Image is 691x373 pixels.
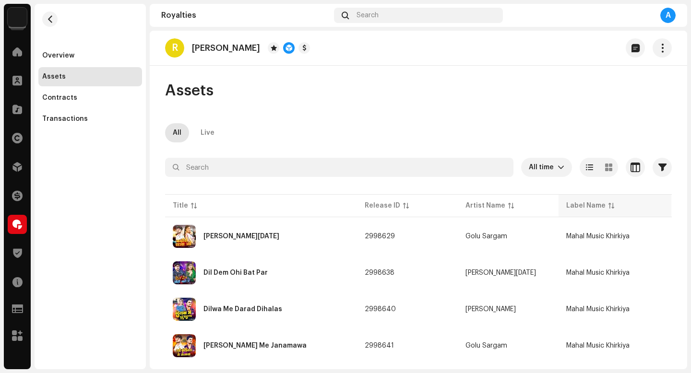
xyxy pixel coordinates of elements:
div: Release ID [365,201,400,210]
div: A [660,8,676,23]
span: Mahal Music Khirkiya [566,342,630,349]
p: [PERSON_NAME] [192,43,260,53]
div: Contracts [42,94,77,102]
re-m-nav-item: Overview [38,46,142,65]
div: Assets [42,73,66,81]
span: Mahal Music Khirkiya [566,306,630,313]
re-m-nav-item: Transactions [38,109,142,128]
span: Upendra Raj [465,306,551,313]
div: Royalties [161,12,330,19]
div: Golu Sargam [465,342,507,349]
div: Overview [42,52,74,59]
div: Leni Kushinagar Me Janamawa [203,342,307,349]
div: All [173,123,181,142]
div: dropdown trigger [558,158,564,177]
div: Dilwa Me Darad Dihalas [203,306,282,313]
re-m-nav-item: Contracts [38,88,142,107]
span: Mahal Music Khirkiya [566,233,630,240]
img: 35123082-5850-42e2-9b5e-ce243ee9ce5b [173,225,196,248]
div: Title [173,201,188,210]
div: Live [201,123,214,142]
div: Artist Name [465,201,505,210]
span: Search [357,12,379,19]
div: [PERSON_NAME][DATE] [465,269,536,276]
div: Bardas Raja Ji [203,233,279,240]
span: 2998629 [365,233,395,240]
span: Arpit Raja [465,269,551,276]
div: Label Name [566,201,606,210]
img: 18df368e-6828-4707-b0db-883543e8f63f [173,261,196,284]
div: Golu Sargam [465,233,507,240]
span: 2998641 [365,342,394,349]
div: R [165,38,184,58]
span: Golu Sargam [465,233,551,240]
img: 10d72f0b-d06a-424f-aeaa-9c9f537e57b6 [8,8,27,27]
img: 5124b270-c0b0-41f6-b535-2696cbf96507 [173,334,196,357]
img: 416a0d4a-0ab0-44a1-9cc0-5fe2fa47b6dc [173,298,196,321]
span: All time [529,158,558,177]
div: Transactions [42,115,88,123]
span: Golu Sargam [465,342,551,349]
span: Mahal Music Khirkiya [566,269,630,276]
span: 2998638 [365,269,394,276]
div: Dil Dem Ohi Bat Par [203,269,268,276]
span: Assets [165,81,214,100]
re-m-nav-item: Assets [38,67,142,86]
span: 2998640 [365,306,396,313]
input: Search [165,158,513,177]
div: [PERSON_NAME] [465,306,516,313]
